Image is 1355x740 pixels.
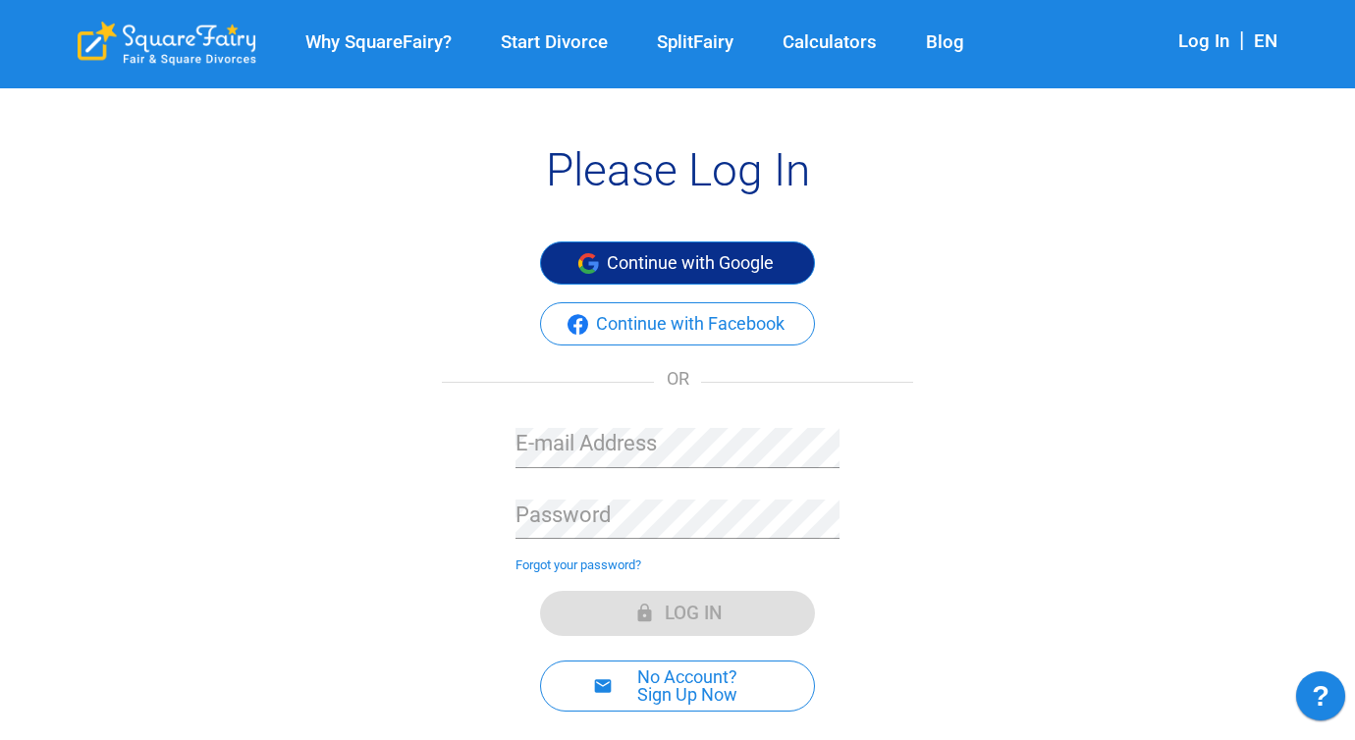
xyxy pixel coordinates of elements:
button: Google Social IconContinue with Google [540,241,815,285]
a: Why SquareFairy? [281,31,476,54]
a: SplitFairy [632,31,758,54]
div: Please Log In [49,147,1306,192]
span: | [1229,27,1254,52]
a: Blog [901,31,989,54]
a: Start Divorce [476,31,632,54]
img: Google Social Icon [578,253,599,274]
a: Calculators [758,31,901,54]
div: EN [1254,29,1277,56]
a: Forgot your password? [515,557,641,572]
div: OR [442,370,913,388]
button: Facebook Social IconContinue with Facebook [540,302,815,345]
iframe: JSD widget [1286,661,1355,740]
div: SquareFairy Logo [78,22,256,66]
img: Facebook Social Icon [568,314,588,335]
button: No Account? Sign Up Now [540,661,815,712]
a: Log In [1178,30,1229,52]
